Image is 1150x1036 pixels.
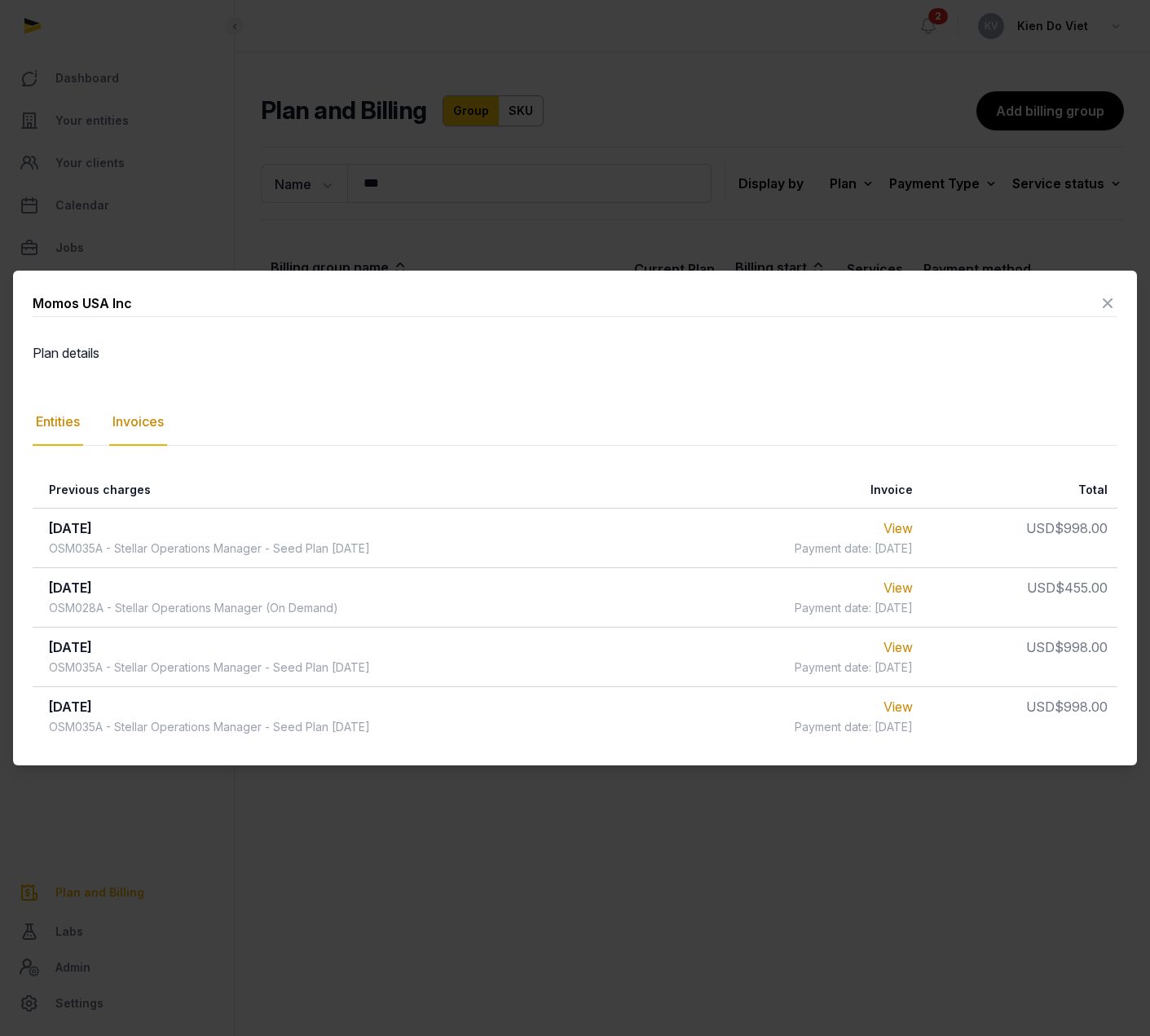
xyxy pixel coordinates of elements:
span: [DATE] [49,699,92,715]
dt: Plan details [33,343,294,363]
span: Payment date: [DATE] [795,719,913,735]
a: View [883,699,913,715]
span: USD [1026,520,1055,536]
nav: Tabs [33,399,1117,446]
span: Payment date: [DATE] [795,540,913,557]
span: [DATE] [49,580,92,596]
div: OSM035A - Stellar Operations Manager - Seed Plan [DATE] [49,540,370,557]
a: View [883,639,913,655]
div: Momos USA Inc [33,293,132,313]
span: USD [1026,639,1055,655]
span: Payment date: [DATE] [795,600,913,616]
a: View [883,580,913,596]
span: Payment date: [DATE] [795,659,913,676]
th: Invoice [661,472,923,509]
th: Previous charges [33,472,661,509]
span: USD [1026,699,1055,715]
span: $455.00 [1055,580,1108,596]
span: $998.00 [1055,699,1108,715]
div: OSM035A - Stellar Operations Manager - Seed Plan [DATE] [49,659,370,676]
span: [DATE] [49,520,92,536]
div: OSM028A - Stellar Operations Manager (On Demand) [49,600,338,616]
div: Entities [33,399,83,446]
div: Invoices [109,399,167,446]
span: USD [1027,580,1055,596]
div: OSM035A - Stellar Operations Manager - Seed Plan [DATE] [49,719,370,735]
span: [DATE] [49,639,92,655]
a: View [883,520,913,536]
span: $998.00 [1055,520,1108,536]
th: Total [923,472,1117,509]
span: $998.00 [1055,639,1108,655]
